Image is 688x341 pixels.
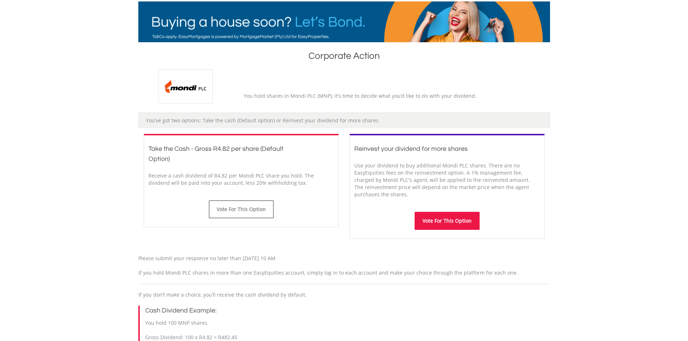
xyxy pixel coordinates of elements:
h1: Corporate Action [138,49,550,66]
button: Vote For This Option [415,212,480,230]
span: Receive a cash dividend of R4.82 per Mondi PLC share you hold. The dividend will be paid into you... [148,172,314,186]
span: Reinvest your dividend for more shares [354,145,468,152]
span: Please submit your response no later than [DATE] 10 AM If you hold Mondi PLC shares in more than ... [138,255,518,276]
h3: Cash Dividend Example: [145,306,550,316]
span: You’ve got two options: Take the cash (Default option) or Reinvest your dividend for more shares [146,117,378,124]
img: EQU.ZA.MNP.png [159,69,213,104]
p: If you don’t make a choice, you’ll receive the cash dividend by default. [138,291,550,298]
span: You hold shares in Mondi PLC (MNP), it’s time to decide what you’d like to do with your dividend. [244,92,476,99]
span: Use your dividend to buy additional Mondi PLC shares. There are no EasyEquities fees on the reinv... [354,162,530,198]
span: Take the Cash - Gross R4.82 per share (Default Option) [148,145,284,162]
img: EasyMortage Promotion Banner [138,1,550,42]
button: Vote For This Option [209,200,274,218]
